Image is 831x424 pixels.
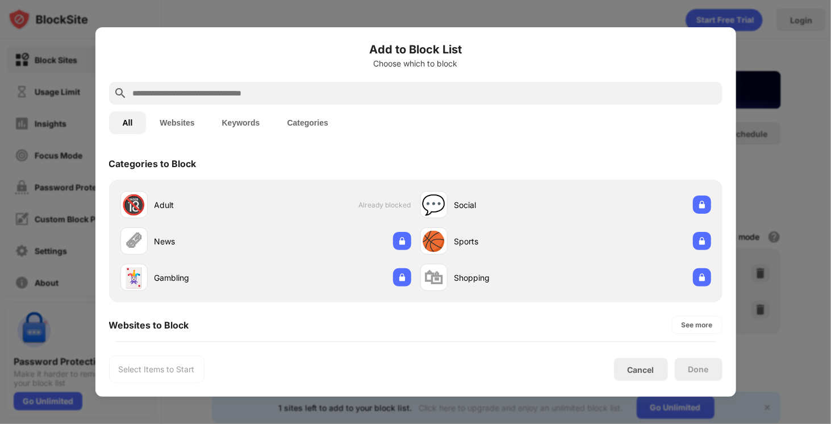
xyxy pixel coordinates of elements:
[109,111,147,134] button: All
[122,193,146,217] div: 🔞
[119,364,195,375] div: Select Items to Start
[109,59,723,68] div: Choose which to block
[124,230,144,253] div: 🗞
[628,365,654,375] div: Cancel
[422,230,446,253] div: 🏀
[109,319,189,331] div: Websites to Block
[359,201,411,209] span: Already blocked
[274,111,342,134] button: Categories
[422,193,446,217] div: 💬
[424,266,444,289] div: 🛍
[682,319,713,331] div: See more
[154,199,266,211] div: Adult
[146,111,208,134] button: Websites
[688,365,709,374] div: Done
[114,86,127,100] img: search.svg
[208,111,274,134] button: Keywords
[454,272,566,284] div: Shopping
[109,158,197,169] div: Categories to Block
[454,199,566,211] div: Social
[122,266,146,289] div: 🃏
[154,272,266,284] div: Gambling
[154,235,266,247] div: News
[109,41,723,58] h6: Add to Block List
[454,235,566,247] div: Sports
